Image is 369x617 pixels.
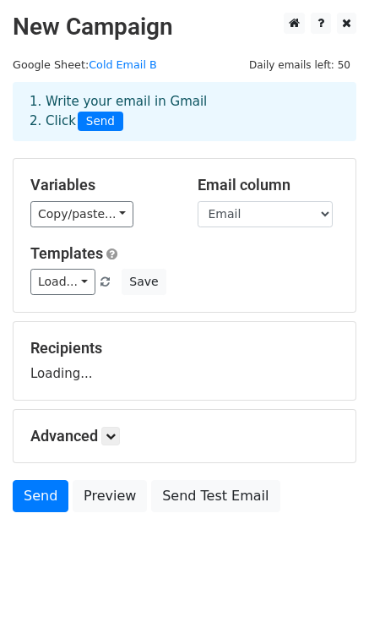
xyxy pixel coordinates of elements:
[17,92,352,131] div: 1. Write your email in Gmail 2. Click
[151,480,279,512] a: Send Test Email
[13,13,356,41] h2: New Campaign
[89,58,157,71] a: Cold Email B
[30,201,133,227] a: Copy/paste...
[243,56,356,74] span: Daily emails left: 50
[13,58,157,71] small: Google Sheet:
[30,269,95,295] a: Load...
[30,339,339,358] h5: Recipients
[13,480,68,512] a: Send
[122,269,166,295] button: Save
[30,427,339,445] h5: Advanced
[30,176,172,194] h5: Variables
[243,58,356,71] a: Daily emails left: 50
[73,480,147,512] a: Preview
[78,112,123,132] span: Send
[30,244,103,262] a: Templates
[30,339,339,383] div: Loading...
[198,176,339,194] h5: Email column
